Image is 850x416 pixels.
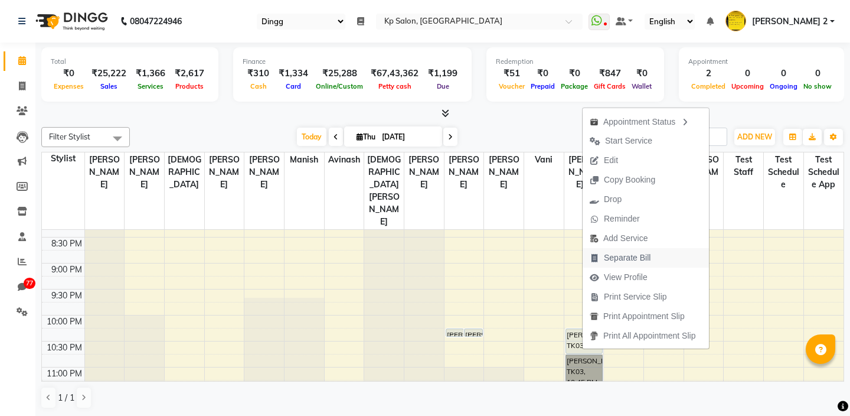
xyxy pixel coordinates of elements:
div: [PERSON_NAME], TK01, 10:15 PM-10:25 PM, 10 min service [446,329,464,336]
div: ₹25,288 [313,67,366,80]
span: Cash [247,82,270,90]
span: [PERSON_NAME] 2 [564,152,604,192]
span: Expenses [51,82,87,90]
img: printapt.png [590,312,599,321]
div: 9:30 PM [49,290,84,302]
div: 8:30 PM [49,238,84,250]
span: [PERSON_NAME] 2 [752,15,828,28]
span: Manish [285,152,324,167]
span: Online/Custom [313,82,366,90]
span: Wallet [629,82,655,90]
img: printall.png [590,331,599,340]
a: 77 [4,278,32,297]
span: [PERSON_NAME] [484,152,524,192]
input: 2025-09-04 [378,128,437,146]
span: Products [172,82,207,90]
span: Copy Booking [604,174,655,186]
div: ₹0 [51,67,87,80]
span: 77 [24,278,35,290]
div: 2 [688,67,728,80]
img: apt_status.png [590,118,599,126]
div: ₹0 [528,67,558,80]
span: Reminder [604,213,640,225]
div: Appointment Status [583,111,709,131]
span: 1 / 1 [58,392,74,404]
b: 08047224946 [130,5,182,38]
span: Services [135,82,166,90]
span: Filter Stylist [49,132,90,141]
span: [PERSON_NAME] [205,152,244,192]
div: ₹67,43,362 [366,67,423,80]
span: [PERSON_NAME] [404,152,444,192]
span: test staff [724,152,763,180]
span: Prepaid [528,82,558,90]
div: 0 [728,67,767,80]
span: Upcoming [728,82,767,90]
img: Mokal Dhiraj 2 [725,11,746,31]
span: Test Schedule [764,152,803,192]
span: Sales [97,82,120,90]
div: ₹0 [558,67,591,80]
span: Card [283,82,304,90]
div: ₹2,617 [170,67,209,80]
div: ₹310 [243,67,274,80]
span: Vani [524,152,564,167]
span: [DEMOGRAPHIC_DATA] [165,152,204,192]
div: ₹1,366 [131,67,170,80]
div: ₹0 [629,67,655,80]
span: Petty cash [375,82,414,90]
span: [DEMOGRAPHIC_DATA][PERSON_NAME] [364,152,404,229]
span: Gift Cards [591,82,629,90]
div: 11:00 PM [44,368,84,380]
span: No show [800,82,835,90]
span: Drop [604,193,622,206]
div: ₹25,222 [87,67,131,80]
span: Avinash [325,152,364,167]
div: ₹847 [591,67,629,80]
div: Total [51,57,209,67]
span: Thu [354,132,378,141]
span: Print Service Slip [604,291,667,303]
div: [PERSON_NAME], TK02, 10:15 PM-10:21 PM, 6 m test [465,329,482,336]
span: Package [558,82,591,90]
span: ADD NEW [737,132,772,141]
span: Ongoing [767,82,800,90]
span: [PERSON_NAME] [244,152,284,192]
img: logo [30,5,111,38]
div: Stylist [42,152,84,165]
span: [PERSON_NAME] [444,152,484,192]
div: 10:00 PM [44,316,84,328]
span: Due [434,82,452,90]
div: Appointment [688,57,835,67]
img: add-service.png [590,234,599,243]
span: Test schedule app [804,152,844,192]
div: 10:30 PM [44,342,84,354]
span: [PERSON_NAME] [85,152,125,192]
div: 0 [767,67,800,80]
span: Completed [688,82,728,90]
div: [PERSON_NAME], TK03, 10:15 PM-10:45 PM, 30 min service [566,329,602,353]
span: Print All Appointment Slip [603,330,695,342]
span: View Profile [604,271,648,284]
span: Voucher [496,82,528,90]
span: Today [297,128,326,146]
span: [PERSON_NAME] [125,152,164,192]
div: 9:00 PM [49,264,84,276]
div: ₹1,199 [423,67,462,80]
span: Start Service [605,135,652,147]
div: 0 [800,67,835,80]
span: Print Appointment Slip [603,310,685,323]
div: Redemption [496,57,655,67]
div: Finance [243,57,462,67]
div: ₹1,334 [274,67,313,80]
div: ₹51 [496,67,528,80]
span: Separate Bill [604,252,650,264]
span: Add Service [603,232,648,245]
button: ADD NEW [734,129,775,145]
span: Edit [604,154,618,167]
